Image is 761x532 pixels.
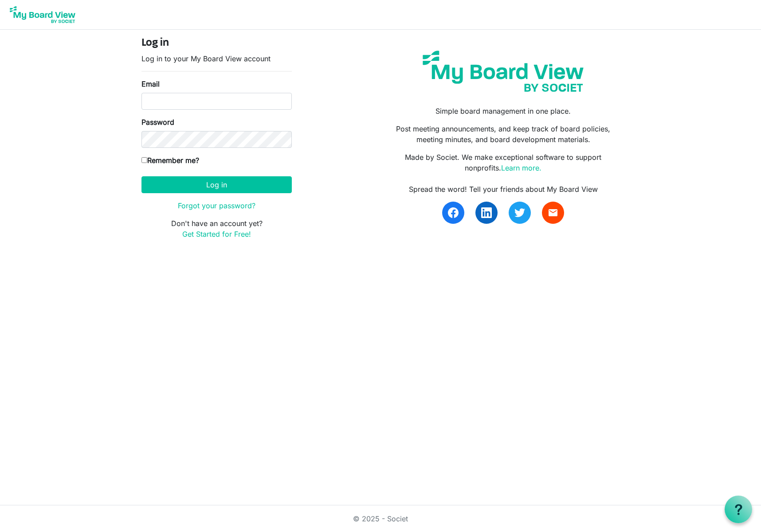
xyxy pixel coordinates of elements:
[141,176,292,193] button: Log in
[178,201,255,210] a: Forgot your password?
[387,106,620,116] p: Simple board management in one place.
[182,230,251,238] a: Get Started for Free!
[7,4,78,26] img: My Board View Logo
[353,514,408,523] a: © 2025 - Societ
[548,207,558,218] span: email
[141,79,160,89] label: Email
[141,37,292,50] h4: Log in
[416,44,590,99] img: my-board-view-societ.svg
[542,202,564,224] a: email
[387,152,620,173] p: Made by Societ. We make exceptional software to support nonprofits.
[481,207,492,218] img: linkedin.svg
[141,117,174,127] label: Password
[501,163,541,172] a: Learn more.
[387,184,620,195] div: Spread the word! Tell your friends about My Board View
[141,157,147,163] input: Remember me?
[448,207,459,218] img: facebook.svg
[514,207,525,218] img: twitter.svg
[141,53,292,64] p: Log in to your My Board View account
[141,218,292,239] p: Don't have an account yet?
[387,123,620,145] p: Post meeting announcements, and keep track of board policies, meeting minutes, and board developm...
[141,155,199,166] label: Remember me?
